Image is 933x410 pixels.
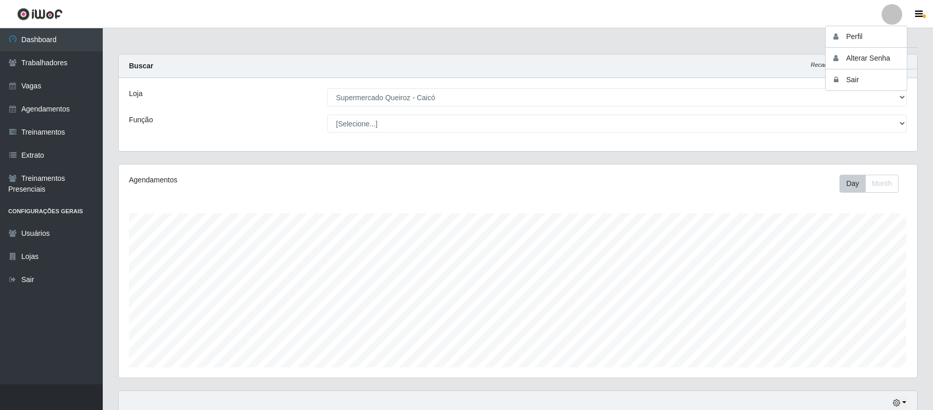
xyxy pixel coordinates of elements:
button: Alterar Senha [826,48,918,69]
button: Day [839,175,866,193]
div: First group [839,175,899,193]
label: Loja [129,88,142,99]
button: Sair [826,69,918,90]
img: CoreUI Logo [17,8,63,21]
div: Toolbar with button groups [839,175,907,193]
button: Month [865,175,899,193]
label: Função [129,115,153,125]
div: Agendamentos [129,175,444,185]
button: Perfil [826,26,918,48]
strong: Buscar [129,62,153,70]
i: Recarregando em 29 segundos... [811,62,894,68]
